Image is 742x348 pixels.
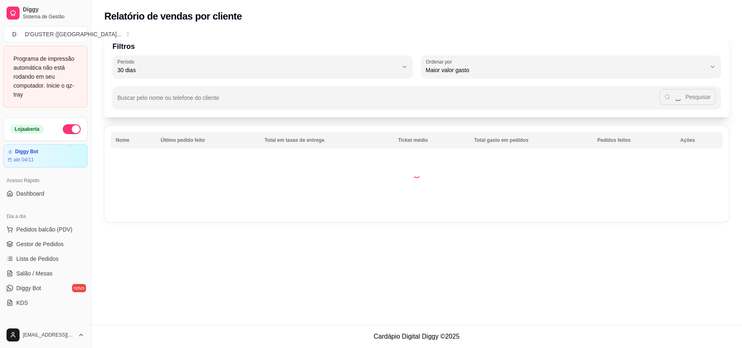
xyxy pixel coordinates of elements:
div: D'GUSTER ([GEOGRAPHIC_DATA] ... [25,30,121,38]
span: Sistema de Gestão [23,13,84,20]
a: DiggySistema de Gestão [3,3,88,23]
span: 30 dias [117,66,398,74]
div: Catálogo [3,319,88,332]
label: Período [117,58,137,65]
h2: Relatório de vendas por cliente [104,10,242,23]
label: Ordenar por [426,58,455,65]
span: [EMAIL_ADDRESS][DOMAIN_NAME] [23,332,75,338]
div: Loading [413,170,421,178]
a: Diggy Botnovo [3,282,88,295]
div: Dia a dia [3,210,88,223]
span: D [10,30,18,38]
button: Pedidos balcão (PDV) [3,223,88,236]
button: Select a team [3,26,88,42]
div: Acesso Rápido [3,174,88,187]
div: Programa de impressão automática não está rodando em seu computador. Inicie o qz-tray [13,54,77,99]
div: Loja aberta [10,125,44,134]
a: Lista de Pedidos [3,252,88,265]
article: até 04/11 [13,156,34,163]
article: Diggy Bot [15,149,38,155]
button: Período30 dias [112,55,413,78]
input: Buscar pelo nome ou telefone do cliente [117,97,659,105]
p: Filtros [112,41,721,52]
footer: Cardápio Digital Diggy © 2025 [91,325,742,348]
a: Salão / Mesas [3,267,88,280]
a: KDS [3,296,88,309]
span: Maior valor gasto [426,66,707,74]
span: Salão / Mesas [16,269,53,278]
span: Gestor de Pedidos [16,240,64,248]
button: Alterar Status [63,124,81,134]
span: Diggy [23,6,84,13]
a: Dashboard [3,187,88,200]
button: Ordenar porMaior valor gasto [421,55,721,78]
a: Diggy Botaté 04/11 [3,144,88,167]
span: Pedidos balcão (PDV) [16,225,73,233]
span: Diggy Bot [16,284,41,292]
span: KDS [16,299,28,307]
button: [EMAIL_ADDRESS][DOMAIN_NAME] [3,325,88,345]
span: Lista de Pedidos [16,255,59,263]
span: Dashboard [16,189,44,198]
a: Gestor de Pedidos [3,238,88,251]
